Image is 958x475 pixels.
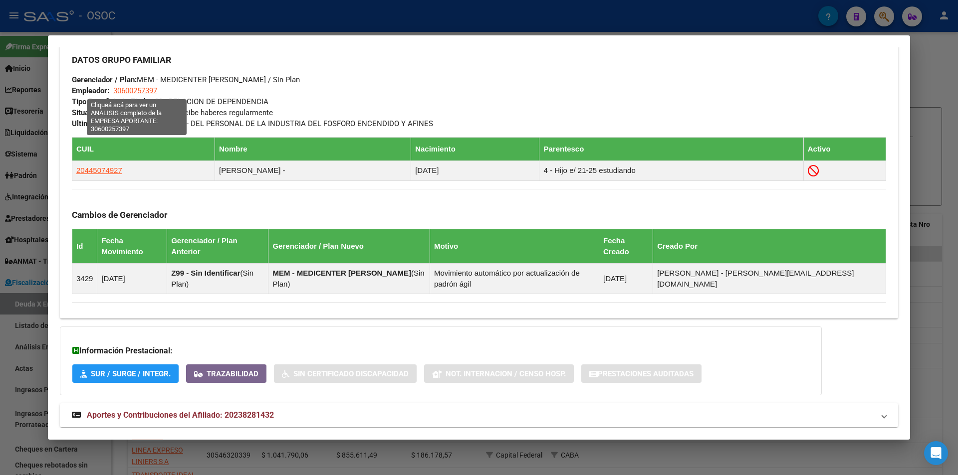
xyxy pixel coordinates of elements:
[207,369,258,378] span: Trazabilidad
[215,137,411,160] th: Nombre
[424,364,574,383] button: Not. Internacion / Censo Hosp.
[268,229,430,264] th: Gerenciador / Plan Nuevo
[76,166,122,174] span: 20445074927
[167,264,268,294] td: ( )
[653,229,886,264] th: Creado Por
[72,108,166,117] strong: Situacion de Revista Titular:
[599,229,653,264] th: Fecha Creado
[72,86,109,95] strong: Empleador:
[653,264,886,294] td: [PERSON_NAME] - [PERSON_NAME][EMAIL_ADDRESS][DOMAIN_NAME]
[72,345,809,357] h3: Información Prestacional:
[167,229,268,264] th: Gerenciador / Plan Anterior
[72,75,300,84] span: MEM - MEDICENTER [PERSON_NAME] / Sin Plan
[411,137,539,160] th: Nacimiento
[430,229,599,264] th: Motivo
[97,229,167,264] th: Fecha Movimiento
[171,269,240,277] strong: Z99 - Sin Identificar
[293,369,409,378] span: Sin Certificado Discapacidad
[268,264,430,294] td: ( )
[599,264,653,294] td: [DATE]
[72,209,886,220] h3: Cambios de Gerenciador
[539,160,803,180] td: 4 - Hijo e/ 21-25 estudiando
[539,137,803,160] th: Parentesco
[581,364,702,383] button: Prestaciones Auditadas
[924,441,948,465] div: Open Intercom Messenger
[803,137,886,160] th: Activo
[411,160,539,180] td: [DATE]
[113,86,157,95] span: 30600257397
[186,364,266,383] button: Trazabilidad
[72,229,97,264] th: Id
[97,264,167,294] td: [DATE]
[72,108,273,117] span: 0 - Recibe haberes regularmente
[72,364,179,383] button: SUR / SURGE / INTEGR.
[274,364,417,383] button: Sin Certificado Discapacidad
[72,137,215,160] th: CUIL
[598,369,694,378] span: Prestaciones Auditadas
[272,269,411,277] strong: MEM - MEDICENTER [PERSON_NAME]
[72,75,137,84] strong: Gerenciador / Plan:
[72,119,161,128] strong: Ultima Obra Social Origen:
[430,264,599,294] td: Movimiento automático por actualización de padrón ágil
[91,369,171,378] span: SUR / SURGE / INTEGR.
[72,97,268,106] span: 00 - RELACION DE DEPENDENCIA
[87,410,274,420] span: Aportes y Contribuciones del Afiliado: 20238281432
[72,264,97,294] td: 3429
[72,97,155,106] strong: Tipo Beneficiario Titular:
[72,119,433,128] span: 108100 - DEL PERSONAL DE LA INDUSTRIA DEL FOSFORO ENCENDIDO Y AFINES
[215,160,411,180] td: [PERSON_NAME] -
[72,54,886,65] h3: DATOS GRUPO FAMILIAR
[60,403,898,427] mat-expansion-panel-header: Aportes y Contribuciones del Afiliado: 20238281432
[446,369,566,378] span: Not. Internacion / Censo Hosp.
